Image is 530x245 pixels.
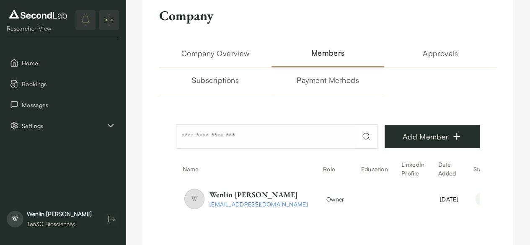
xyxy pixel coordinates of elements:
button: Log out [104,211,119,227]
div: Settings sub items [7,117,119,134]
span: Wenlin [PERSON_NAME] [209,189,308,200]
div: active [475,192,517,206]
button: Home [7,54,119,72]
button: Add Member [385,125,480,148]
div: [DATE] [440,195,458,204]
span: Bookings [22,80,116,88]
span: Home [22,59,116,67]
span: Messages [22,101,116,109]
button: Bookings [7,75,119,93]
img: logo [7,8,69,21]
div: Researcher View [7,24,69,33]
h2: Payment Methods [271,74,384,94]
th: Date Added [432,159,467,179]
th: Role [316,159,354,179]
h2: Company Overview [159,47,271,67]
button: Settings [7,117,119,134]
h2: Members [271,47,384,67]
h2: Subscriptions [159,74,271,94]
button: Messages [7,96,119,113]
h2: Company [159,7,213,24]
span: W [7,211,23,227]
span: W [184,189,204,209]
h2: Approvals [384,47,496,67]
th: Status [467,159,525,179]
div: owner [325,193,346,205]
th: Education [354,159,395,179]
th: LinkedIn Profile [395,159,432,179]
div: Wenlin [PERSON_NAME] [27,210,92,218]
span: [EMAIL_ADDRESS][DOMAIN_NAME] [209,200,308,209]
th: Name [176,159,316,179]
div: Ten30 Biosciences [27,220,92,228]
button: Expand/Collapse sidebar [99,10,119,30]
button: notifications [75,10,96,30]
span: Settings [22,121,106,130]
